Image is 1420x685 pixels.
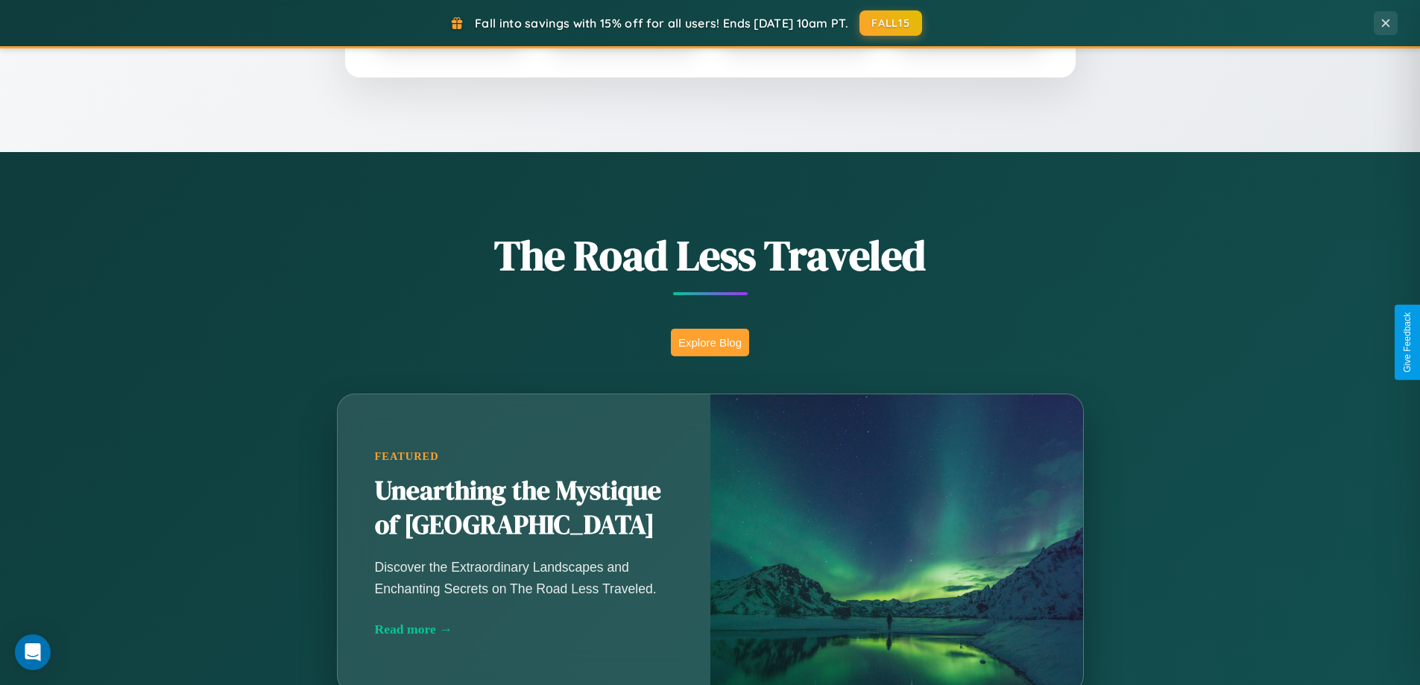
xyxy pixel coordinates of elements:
div: Featured [375,450,673,463]
p: Discover the Extraordinary Landscapes and Enchanting Secrets on The Road Less Traveled. [375,557,673,599]
span: Fall into savings with 15% off for all users! Ends [DATE] 10am PT. [475,16,848,31]
button: Explore Blog [671,329,749,356]
div: Open Intercom Messenger [15,634,51,670]
div: Read more → [375,622,673,637]
div: Give Feedback [1402,312,1413,373]
h1: The Road Less Traveled [263,227,1158,284]
button: FALL15 [859,10,922,36]
h2: Unearthing the Mystique of [GEOGRAPHIC_DATA] [375,474,673,543]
